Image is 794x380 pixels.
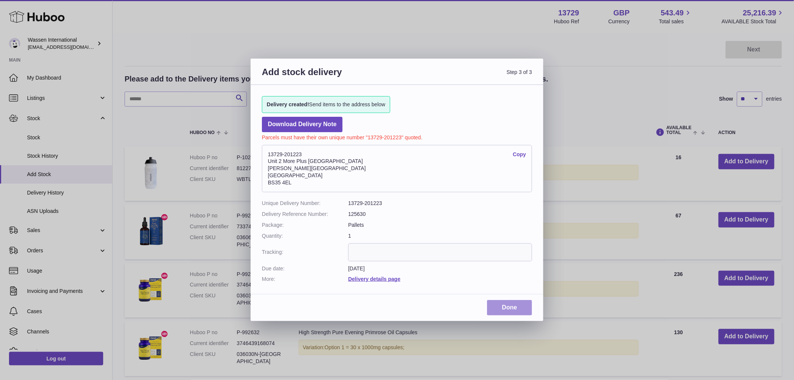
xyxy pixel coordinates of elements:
dt: Unique Delivery Number: [262,200,348,207]
a: Download Delivery Note [262,117,343,132]
a: Copy [513,151,526,158]
dd: 1 [348,232,532,240]
p: Parcels must have their own unique number "13729-201223" quoted. [262,132,532,141]
dt: Tracking: [262,243,348,261]
dd: [DATE] [348,265,532,272]
span: Step 3 of 3 [397,66,532,87]
dd: 13729-201223 [348,200,532,207]
span: Send items to the address below [267,101,385,108]
dt: Quantity: [262,232,348,240]
address: 13729-201223 Unit 2 More Plus [GEOGRAPHIC_DATA] [PERSON_NAME][GEOGRAPHIC_DATA] [GEOGRAPHIC_DATA] ... [262,145,532,192]
a: Delivery details page [348,276,400,282]
h3: Add stock delivery [262,66,397,87]
dt: Due date: [262,265,348,272]
dt: More: [262,276,348,283]
strong: Delivery created! [267,101,309,107]
dt: Delivery Reference Number: [262,211,348,218]
dt: Package: [262,222,348,229]
dd: Pallets [348,222,532,229]
dd: 125630 [348,211,532,218]
a: Done [487,300,532,315]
